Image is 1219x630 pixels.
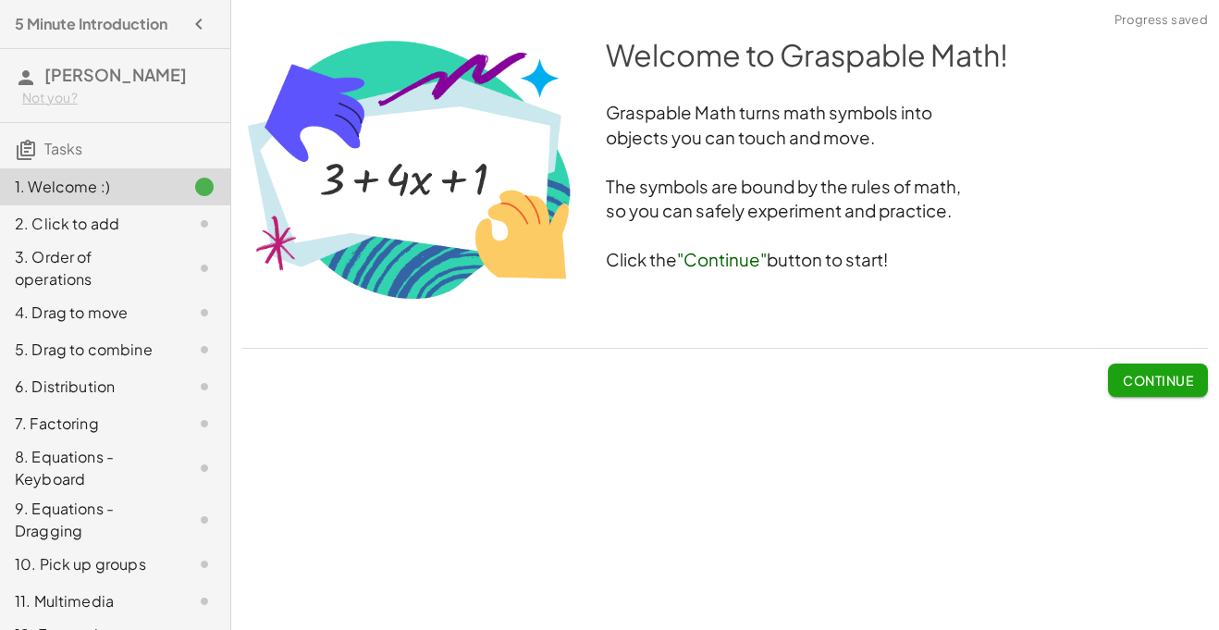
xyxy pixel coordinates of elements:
span: Welcome to Graspable Math! [606,36,1008,73]
img: 0693f8568b74c82c9916f7e4627066a63b0fb68adf4cbd55bb6660eff8c96cd8.png [242,34,576,303]
div: 9. Equations - Dragging [15,498,164,542]
div: 7. Factoring [15,413,164,435]
div: 2. Click to add [15,213,164,235]
h4: 5 Minute Introduction [15,13,167,35]
h3: Click the button to start! [242,248,1208,273]
span: Tasks [44,139,82,158]
div: 4. Drag to move [15,302,164,324]
i: Task not started. [193,213,215,235]
i: Task not started. [193,257,215,279]
i: Task not started. [193,509,215,531]
span: Progress saved [1114,11,1208,30]
h3: so you can safely experiment and practice. [242,199,1208,224]
i: Task not started. [193,339,215,361]
span: [PERSON_NAME] [44,64,187,85]
div: 11. Multimedia [15,590,164,612]
div: 3. Order of operations [15,246,164,290]
i: Task not started. [193,302,215,324]
button: Continue [1108,364,1208,397]
div: 8. Equations - Keyboard [15,446,164,490]
i: Task not started. [193,413,215,435]
span: Continue [1123,372,1193,389]
div: Not you? [22,89,215,107]
span: "Continue" [677,249,767,270]
h3: Graspable Math turns math symbols into [242,101,1208,126]
div: 10. Pick up groups [15,553,164,575]
h3: objects you can touch and move. [242,126,1208,151]
i: Task not started. [193,590,215,612]
i: Task not started. [193,457,215,479]
h3: The symbols are bound by the rules of math, [242,175,1208,200]
div: 1. Welcome :) [15,176,164,198]
div: 6. Distribution [15,376,164,398]
i: Task not started. [193,553,215,575]
div: 5. Drag to combine [15,339,164,361]
i: Task not started. [193,376,215,398]
i: Task finished. [193,176,215,198]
